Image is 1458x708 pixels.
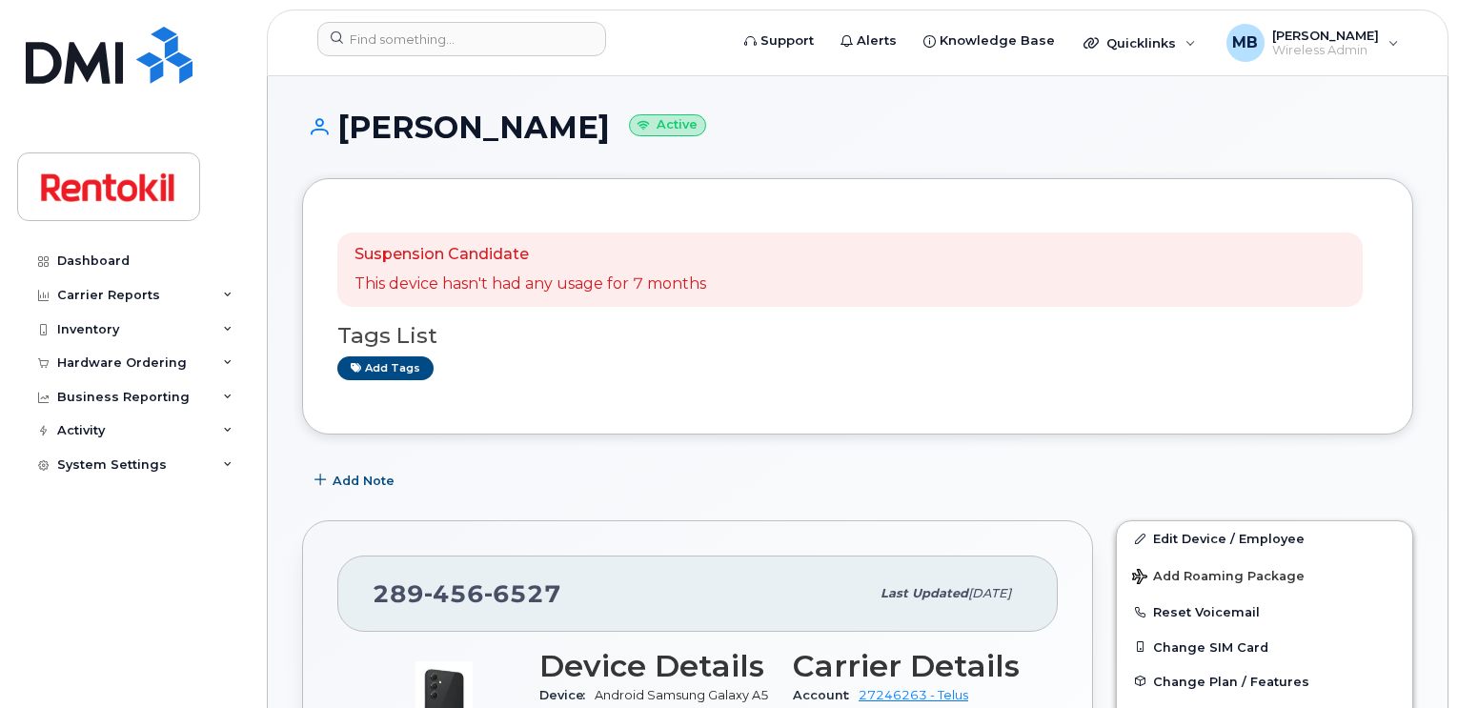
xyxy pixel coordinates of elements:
[881,586,968,600] span: Last updated
[484,579,561,608] span: 6527
[539,688,595,702] span: Device
[302,463,411,497] button: Add Note
[1117,521,1412,556] a: Edit Device / Employee
[424,579,484,608] span: 456
[539,649,770,683] h3: Device Details
[1117,664,1412,698] button: Change Plan / Features
[859,688,968,702] a: 27246263 - Telus
[337,356,434,380] a: Add tags
[968,586,1011,600] span: [DATE]
[1153,674,1309,688] span: Change Plan / Features
[793,688,859,702] span: Account
[793,649,1023,683] h3: Carrier Details
[1117,595,1412,629] button: Reset Voicemail
[333,472,395,490] span: Add Note
[354,273,706,295] p: This device hasn't had any usage for 7 months
[1117,630,1412,664] button: Change SIM Card
[373,579,561,608] span: 289
[1132,569,1305,587] span: Add Roaming Package
[629,114,706,136] small: Active
[302,111,1413,144] h1: [PERSON_NAME]
[1117,556,1412,595] button: Add Roaming Package
[337,324,1378,348] h3: Tags List
[354,244,706,266] p: Suspension Candidate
